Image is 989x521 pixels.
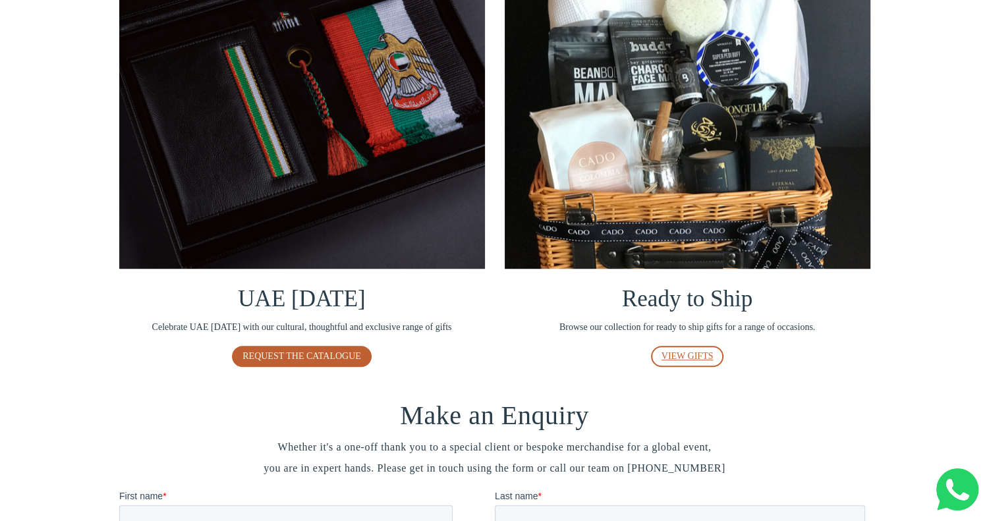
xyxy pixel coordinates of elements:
span: Celebrate UAE [DATE] with our cultural, thoughtful and exclusive range of gifts [119,320,485,335]
a: REQUEST THE CATALOGUE [232,346,372,367]
span: Number of gifts [376,109,438,120]
span: Whether it's a one-off thank you to a special client or bespoke merchandise for a global event, y... [119,437,870,479]
span: UAE [DATE] [238,286,365,312]
span: Browse our collection for ready to ship gifts for a range of occasions. [505,320,870,335]
span: VIEW GIFTS [662,351,714,361]
span: Company name [376,55,441,66]
a: VIEW GIFTS [651,346,724,367]
span: Ready to Ship [622,286,752,312]
span: Make an Enquiry [400,400,589,430]
span: REQUEST THE CATALOGUE [242,351,361,361]
span: Last name [376,1,418,12]
img: Whatsapp [936,468,978,510]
